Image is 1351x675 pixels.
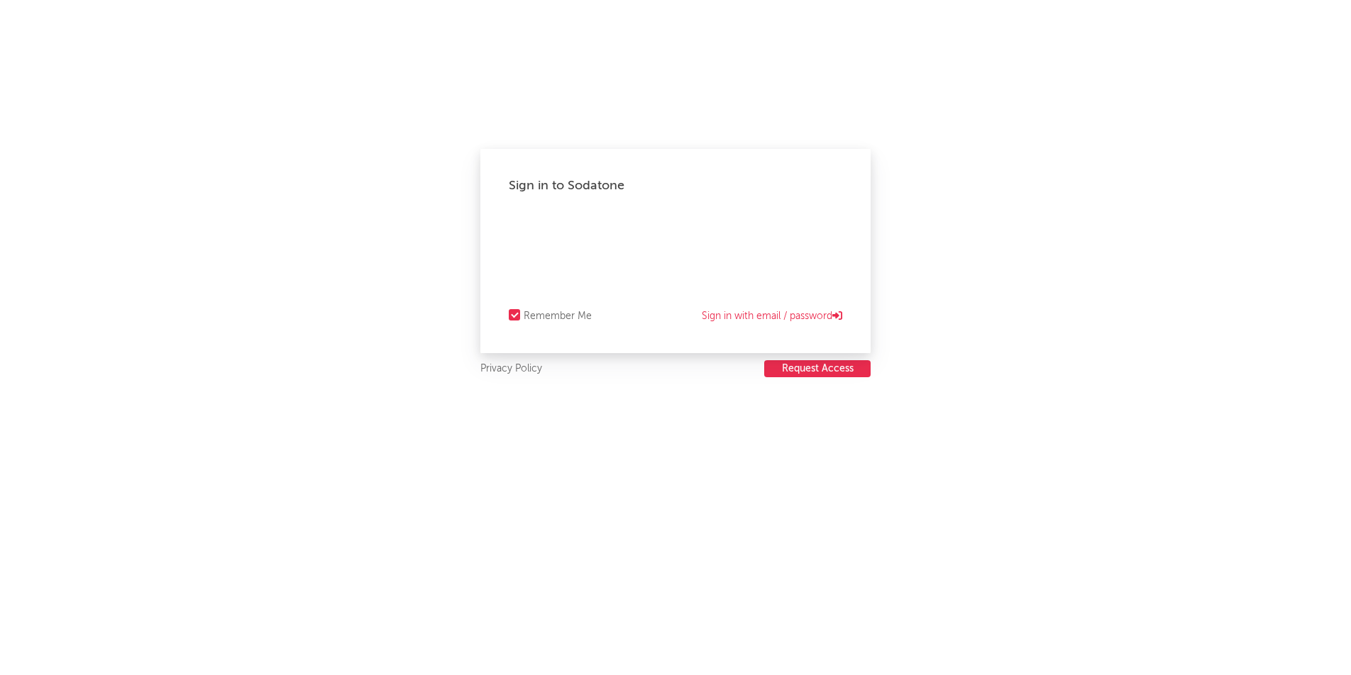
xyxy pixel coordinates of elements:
[702,308,842,325] a: Sign in with email / password
[764,360,871,377] button: Request Access
[524,308,592,325] div: Remember Me
[509,177,842,194] div: Sign in to Sodatone
[764,360,871,378] a: Request Access
[480,360,542,378] a: Privacy Policy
